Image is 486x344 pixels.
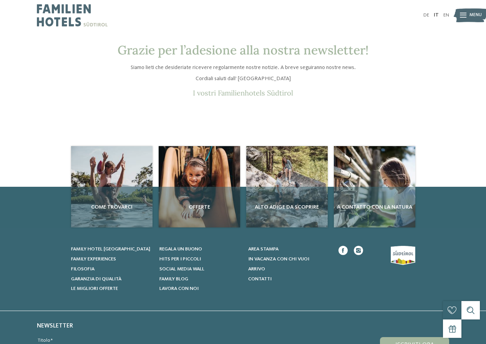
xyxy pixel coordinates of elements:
[337,203,412,211] span: A contatto con la natura
[248,277,272,281] span: Contatti
[246,146,328,227] a: Newsletter Alto Adige da scoprire
[71,276,152,283] a: Garanzia di qualità
[159,285,241,292] a: Lavora con noi
[248,267,265,272] span: Arrivo
[423,13,429,18] a: DE
[159,276,241,283] a: Family Blog
[159,146,240,227] img: Newsletter
[249,203,325,211] span: Alto Adige da scoprire
[248,257,309,262] span: In vacanza con chi vuoi
[443,13,449,18] a: EN
[159,277,188,281] span: Family Blog
[71,246,152,253] a: Family hotel [GEOGRAPHIC_DATA]
[71,146,153,227] a: Newsletter Come trovarci
[97,64,389,71] p: Siamo lieti che desideriate ricevere regolarmente nostre notizie. A breve seguiranno nostre news.
[74,203,149,211] span: Come trovarci
[248,246,329,253] a: Area stampa
[71,257,116,262] span: Family experiences
[334,146,415,227] img: Newsletter
[37,323,73,329] span: Newsletter
[334,146,415,227] a: Newsletter A contatto con la natura
[97,75,389,82] p: Cordiali saluti dall’ [GEOGRAPHIC_DATA]
[469,12,482,18] span: Menu
[71,285,152,292] a: Le migliori offerte
[159,267,204,272] span: Social Media Wall
[118,42,368,58] span: Grazie per l’adesione alla nostra newsletter!
[71,277,121,281] span: Garanzia di qualità
[97,89,389,97] p: I vostri Familienhotels Südtirol
[71,247,150,252] span: Family hotel [GEOGRAPHIC_DATA]
[71,146,153,227] img: Newsletter
[159,246,241,253] a: Regala un buono
[159,247,202,252] span: Regala un buono
[248,247,279,252] span: Area stampa
[248,256,329,263] a: In vacanza con chi vuoi
[159,286,199,291] span: Lavora con noi
[159,256,241,263] a: Hits per i piccoli
[434,13,439,18] a: IT
[71,256,152,263] a: Family experiences
[159,257,201,262] span: Hits per i piccoli
[248,266,329,273] a: Arrivo
[248,276,329,283] a: Contatti
[162,203,237,211] span: Offerte
[159,146,240,227] a: Newsletter Offerte
[159,266,241,273] a: Social Media Wall
[246,146,328,227] img: Newsletter
[71,267,95,272] span: Filosofia
[71,266,152,273] a: Filosofia
[71,286,118,291] span: Le migliori offerte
